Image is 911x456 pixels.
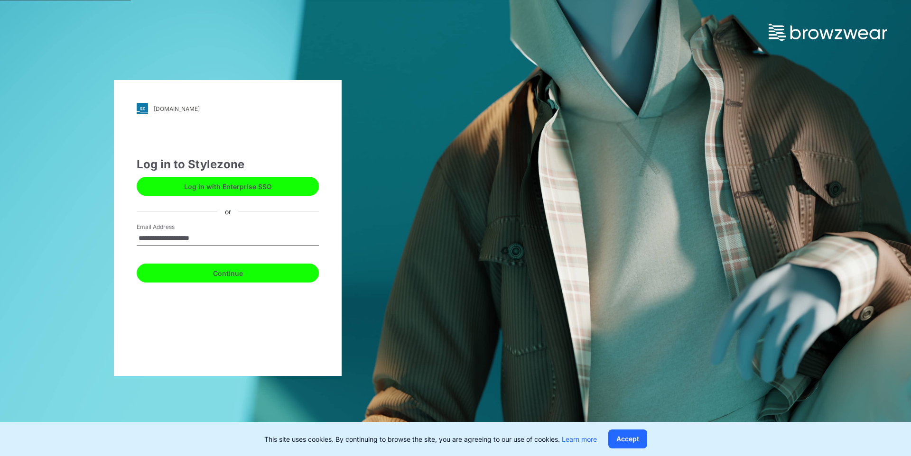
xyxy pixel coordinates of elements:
[769,24,887,41] img: browzwear-logo.73288ffb.svg
[137,103,319,114] a: [DOMAIN_NAME]
[608,429,647,448] button: Accept
[137,223,203,231] label: Email Address
[217,206,239,216] div: or
[562,435,597,443] a: Learn more
[137,177,319,196] button: Log in with Enterprise SSO
[137,103,148,114] img: svg+xml;base64,PHN2ZyB3aWR0aD0iMjgiIGhlaWdodD0iMjgiIHZpZXdCb3g9IjAgMCAyOCAyOCIgZmlsbD0ibm9uZSIgeG...
[154,105,200,112] div: [DOMAIN_NAME]
[137,264,319,283] button: Continue
[264,434,597,444] p: This site uses cookies. By continuing to browse the site, you are agreeing to our use of cookies.
[137,156,319,173] div: Log in to Stylezone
